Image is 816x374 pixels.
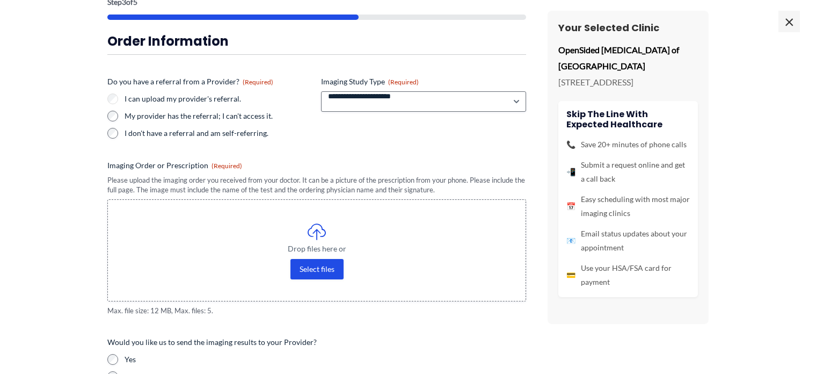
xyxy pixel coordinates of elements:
[125,93,312,104] label: I can upload my provider's referral.
[566,138,690,152] li: Save 20+ minutes of phone calls
[558,42,698,74] p: OpenSided [MEDICAL_DATA] of [GEOGRAPHIC_DATA]
[243,78,273,86] span: (Required)
[107,76,273,87] legend: Do you have a referral from a Provider?
[388,78,419,86] span: (Required)
[566,138,575,152] span: 📞
[107,160,526,171] label: Imaging Order or Prescription
[212,162,242,170] span: (Required)
[129,245,504,253] span: Drop files here or
[566,199,575,213] span: 📅
[125,111,312,121] label: My provider has the referral; I can't access it.
[107,306,526,316] span: Max. file size: 12 MB, Max. files: 5.
[558,74,698,90] p: [STREET_ADDRESS]
[778,11,800,32] span: ×
[566,261,690,289] li: Use your HSA/FSA card for payment
[566,192,690,220] li: Easy scheduling with most major imaging clinics
[125,354,526,365] label: Yes
[566,227,690,255] li: Email status updates about your appointment
[566,268,575,282] span: 💳
[566,234,575,248] span: 📧
[107,33,526,49] h3: Order Information
[290,259,344,279] button: select files, imaging order or prescription(required)
[321,76,526,87] label: Imaging Study Type
[107,337,317,348] legend: Would you like us to send the imaging results to your Provider?
[107,175,526,195] div: Please upload the imaging order you received from your doctor. It can be a picture of the prescri...
[566,158,690,186] li: Submit a request online and get a call back
[566,165,575,179] span: 📲
[558,21,698,34] h3: Your Selected Clinic
[125,128,312,139] label: I don't have a referral and am self-referring.
[566,109,690,130] h4: Skip the line with Expected Healthcare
